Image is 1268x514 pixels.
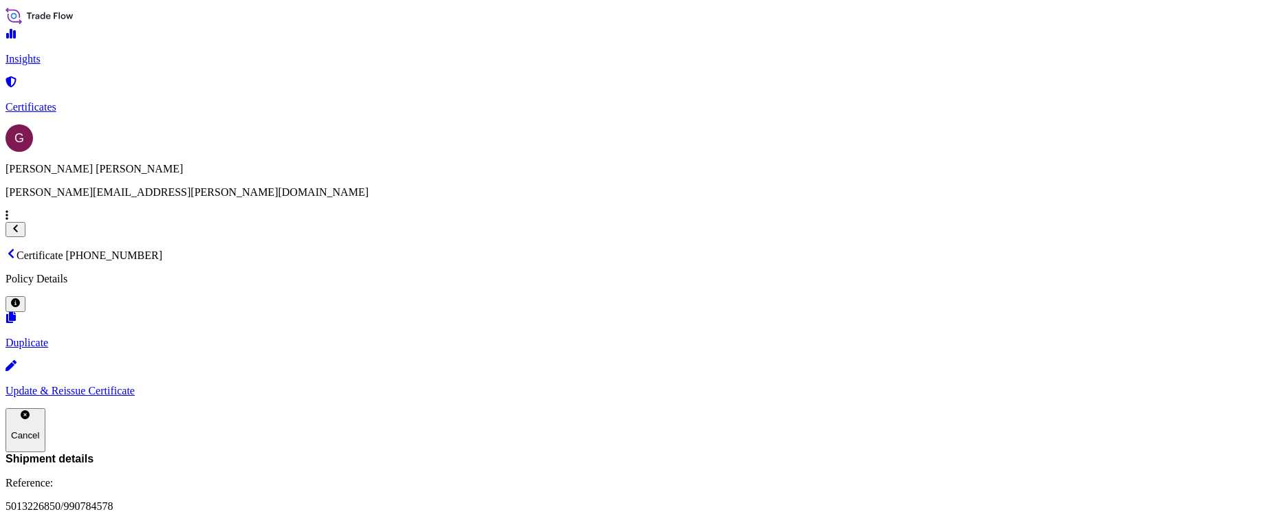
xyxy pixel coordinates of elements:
[6,337,1262,349] p: Duplicate
[6,30,1262,65] a: Insights
[6,313,1262,349] a: Duplicate
[14,131,24,145] span: G
[6,248,1262,262] p: Certificate [PHONE_NUMBER]
[6,101,1262,113] p: Certificates
[6,500,1262,513] p: 5013226850/990784578
[6,78,1262,113] a: Certificates
[6,53,1262,65] p: Insights
[6,477,1262,489] p: Reference:
[6,273,1262,285] p: Policy Details
[6,163,1262,175] p: [PERSON_NAME] [PERSON_NAME]
[11,430,40,440] p: Cancel
[6,186,1262,199] p: [PERSON_NAME][EMAIL_ADDRESS][PERSON_NAME][DOMAIN_NAME]
[6,361,1262,397] a: Update & Reissue Certificate
[6,385,1262,397] p: Update & Reissue Certificate
[6,452,1262,466] span: Shipment details
[6,408,45,452] button: Cancel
